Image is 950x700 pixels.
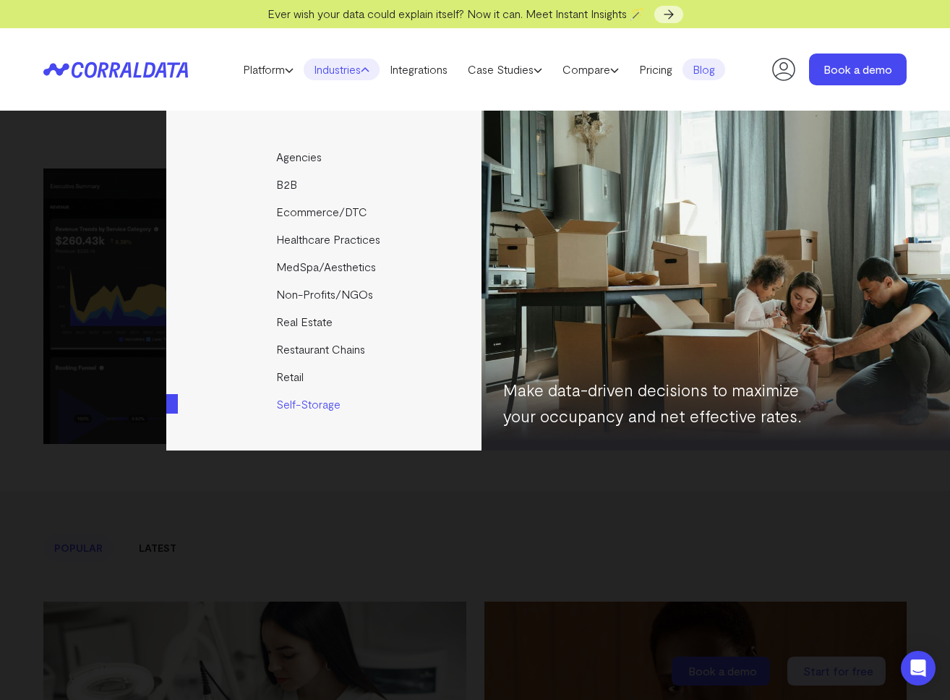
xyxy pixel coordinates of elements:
[166,281,488,308] a: Non-Profits/NGOs
[809,54,907,85] a: Book a demo
[166,226,488,253] a: Healthcare Practices
[166,336,488,363] a: Restaurant Chains
[166,390,488,418] a: Self-Storage
[268,7,644,20] span: Ever wish your data could explain itself? Now it can. Meet Instant Insights 🪄
[458,59,552,80] a: Case Studies
[901,651,936,686] div: Open Intercom Messenger
[304,59,380,80] a: Industries
[166,171,488,198] a: B2B
[629,59,682,80] a: Pricing
[166,198,488,226] a: Ecommerce/DTC
[166,308,488,336] a: Real Estate
[682,59,725,80] a: Blog
[552,59,629,80] a: Compare
[166,143,488,171] a: Agencies
[166,253,488,281] a: MedSpa/Aesthetics
[503,377,829,429] p: Make data-driven decisions to maximize your occupancy and net effective rates.
[380,59,458,80] a: Integrations
[166,363,488,390] a: Retail
[233,59,304,80] a: Platform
